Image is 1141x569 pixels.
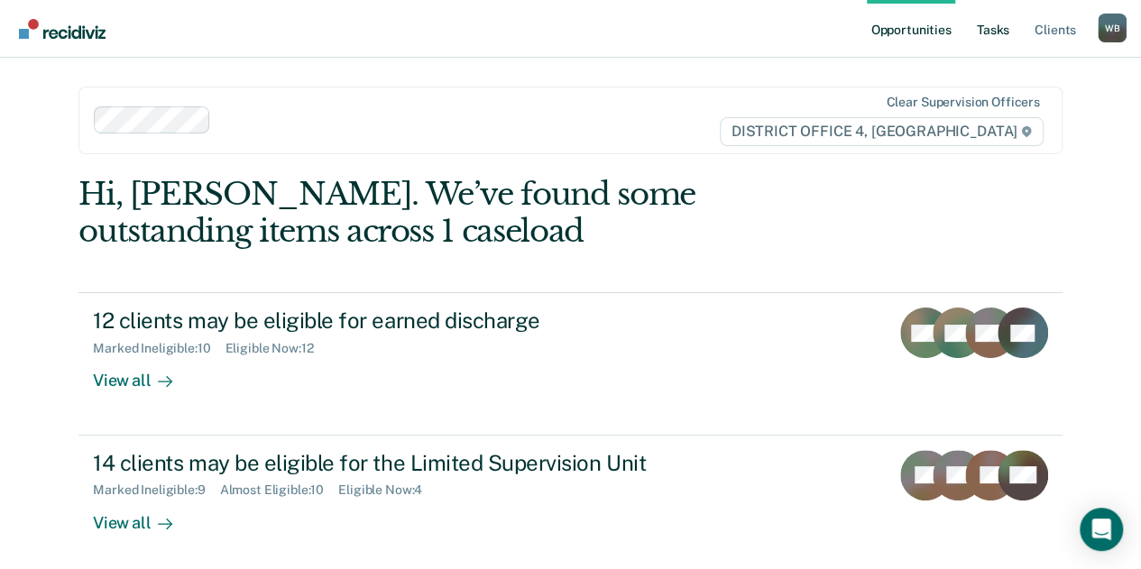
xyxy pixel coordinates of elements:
div: W B [1098,14,1127,42]
div: View all [93,356,194,391]
div: Marked Ineligible : 10 [93,341,225,356]
span: DISTRICT OFFICE 4, [GEOGRAPHIC_DATA] [720,117,1044,146]
div: Clear supervision officers [886,95,1039,110]
div: Open Intercom Messenger [1080,508,1123,551]
div: 14 clients may be eligible for the Limited Supervision Unit [93,450,726,476]
button: Profile dropdown button [1098,14,1127,42]
div: Almost Eligible : 10 [220,482,339,498]
div: Eligible Now : 12 [225,341,327,356]
div: Eligible Now : 4 [338,482,437,498]
div: Marked Ineligible : 9 [93,482,219,498]
a: 12 clients may be eligible for earned dischargeMarked Ineligible:10Eligible Now:12View all [78,292,1063,435]
img: Recidiviz [19,19,106,39]
div: Hi, [PERSON_NAME]. We’ve found some outstanding items across 1 caseload [78,176,865,250]
div: View all [93,498,194,533]
div: 12 clients may be eligible for earned discharge [93,307,726,334]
